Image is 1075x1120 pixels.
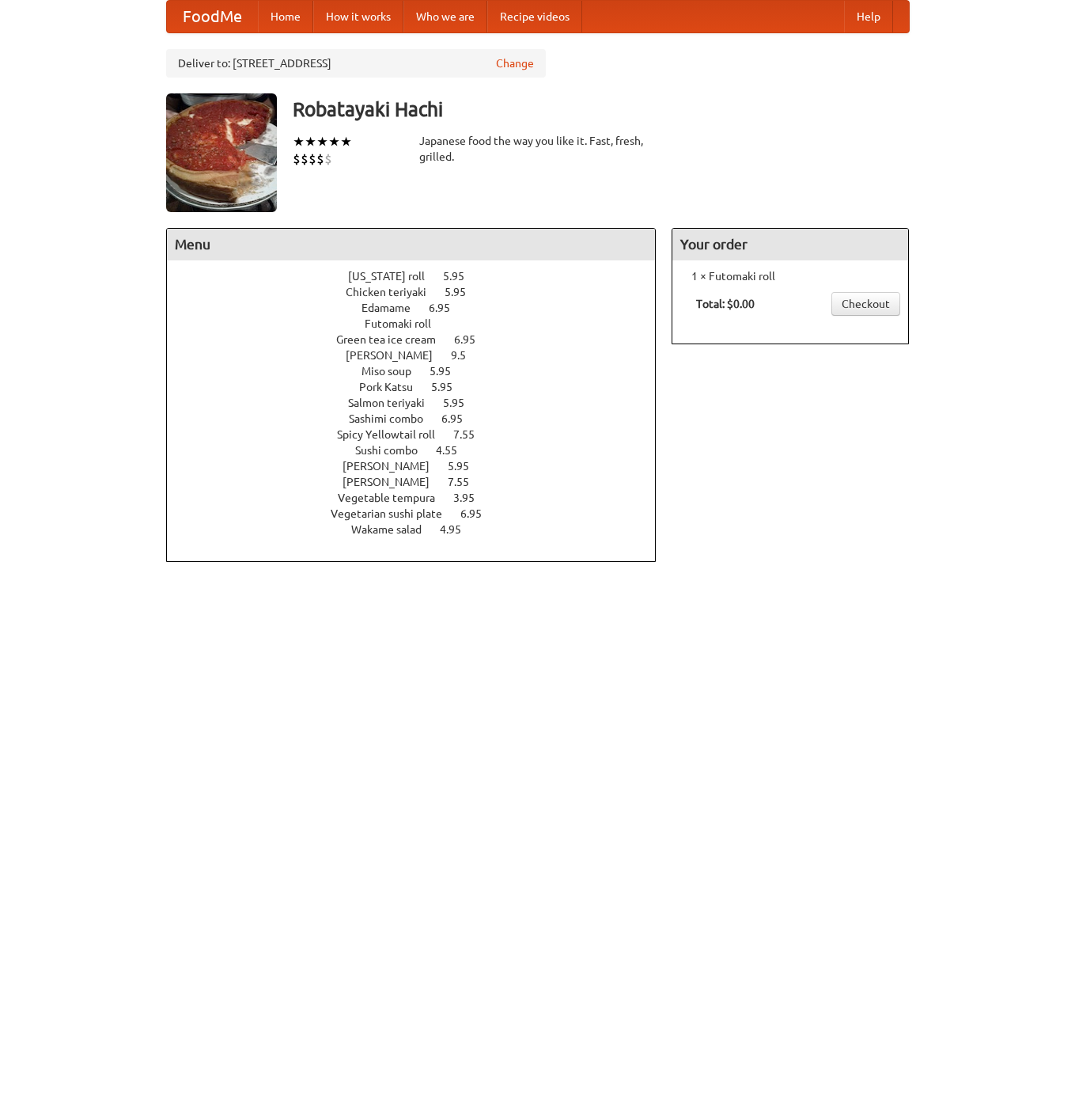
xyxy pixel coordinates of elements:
[672,229,908,260] h4: Your order
[316,150,324,168] li: $
[308,150,316,168] li: $
[338,492,451,504] span: Vegetable tempura
[361,365,480,378] a: Miso soup 5.95
[419,133,657,165] div: Japanese food the way you like it. Fast, fresh, grilled.
[355,444,486,457] a: Sushi combo 4.55
[454,333,491,346] span: 6.95
[831,292,900,316] a: Checkout
[453,428,490,441] span: 7.55
[293,133,305,150] li: ★
[361,302,479,314] a: Edamame 6.95
[349,412,492,425] a: Sashimi combo 6.95
[337,428,504,441] a: Spicy Yellowtail roll 7.55
[338,492,504,504] a: Vegetable tempura 3.95
[355,444,433,457] span: Sushi combo
[166,49,546,78] div: Deliver to: [STREET_ADDRESS]
[337,428,451,441] span: Spicy Yellowtail roll
[336,333,452,346] span: Green tea ice cream
[349,412,439,425] span: Sashimi combo
[351,523,490,536] a: Wakame salad 4.95
[336,333,505,346] a: Green tea ice cream 6.95
[448,476,485,488] span: 7.55
[403,1,487,32] a: Who we are
[348,270,494,283] a: [US_STATE] roll 5.95
[453,492,490,504] span: 3.95
[166,93,277,212] img: angular.jpg
[343,476,498,488] a: [PERSON_NAME] 7.55
[348,397,441,409] span: Salmon teriyaki
[313,1,403,32] a: How it works
[359,381,482,393] a: Pork Katsu 5.95
[448,460,485,473] span: 5.95
[293,93,910,125] h3: Robatayaki Hachi
[346,349,449,362] span: [PERSON_NAME]
[365,317,447,330] span: Futomaki roll
[346,349,495,362] a: [PERSON_NAME] 9.5
[496,55,534,71] a: Change
[436,444,473,457] span: 4.55
[460,507,498,520] span: 6.95
[343,460,445,473] span: [PERSON_NAME]
[348,270,441,283] span: [US_STATE] roll
[359,381,429,393] span: Pork Katsu
[361,302,426,314] span: Edamame
[316,133,328,150] li: ★
[451,349,482,362] span: 9.5
[167,1,258,32] a: FoodMe
[431,381,468,393] span: 5.95
[331,507,458,520] span: Vegetarian sushi plate
[487,1,582,32] a: Recipe videos
[331,507,511,520] a: Vegetarian sushi plate 6.95
[348,397,494,409] a: Salmon teriyaki 5.95
[696,298,755,310] b: Total: $0.00
[351,523,437,536] span: Wakame salad
[301,150,308,168] li: $
[443,397,480,409] span: 5.95
[441,412,479,425] span: 6.95
[346,286,442,298] span: Chicken teriyaki
[343,460,498,473] a: [PERSON_NAME] 5.95
[258,1,313,32] a: Home
[680,268,900,284] li: 1 × Futomaki roll
[445,286,482,298] span: 5.95
[844,1,893,32] a: Help
[440,523,477,536] span: 4.95
[430,365,467,378] span: 5.95
[305,133,316,150] li: ★
[346,286,495,298] a: Chicken teriyaki 5.95
[340,133,352,150] li: ★
[365,317,476,330] a: Futomaki roll
[293,150,301,168] li: $
[343,476,445,488] span: [PERSON_NAME]
[167,229,656,260] h4: Menu
[361,365,427,378] span: Miso soup
[328,133,340,150] li: ★
[429,302,466,314] span: 6.95
[443,270,480,283] span: 5.95
[324,150,332,168] li: $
